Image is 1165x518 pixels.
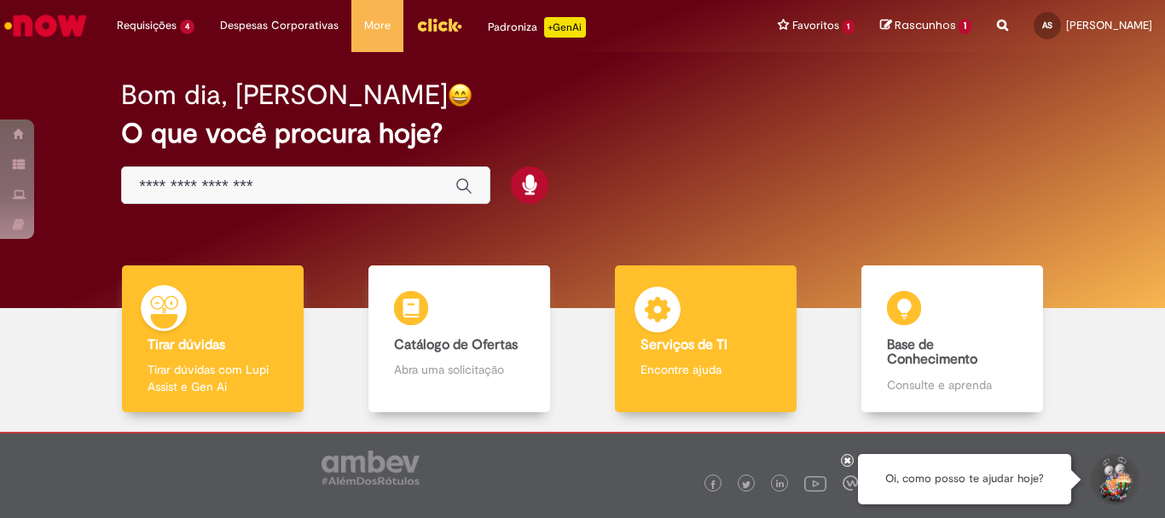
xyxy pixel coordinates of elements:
[776,480,785,490] img: logo_footer_linkedin.png
[582,265,829,413] a: Serviços de TI Encontre ajuda
[220,17,339,34] span: Despesas Corporativas
[742,480,751,489] img: logo_footer_twitter.png
[804,472,826,494] img: logo_footer_youtube.png
[394,336,518,353] b: Catálogo de Ofertas
[544,17,586,38] p: +GenAi
[336,265,582,413] a: Catálogo de Ofertas Abra uma solicitação
[488,17,586,38] div: Padroniza
[448,83,472,108] img: happy-face.png
[880,18,971,34] a: Rascunhos
[640,361,770,378] p: Encontre ajuda
[1088,454,1139,505] button: Iniciar Conversa de Suporte
[858,454,1071,504] div: Oi, como posso te ajudar hoje?
[895,17,956,33] span: Rascunhos
[416,12,462,38] img: click_logo_yellow_360x200.png
[2,9,90,43] img: ServiceNow
[117,17,177,34] span: Requisições
[1042,20,1052,31] span: AS
[709,480,717,489] img: logo_footer_facebook.png
[121,80,448,110] h2: Bom dia, [PERSON_NAME]
[180,20,194,34] span: 4
[843,20,855,34] span: 1
[1066,18,1152,32] span: [PERSON_NAME]
[322,451,420,485] img: logo_footer_ambev_rotulo_gray.png
[90,265,336,413] a: Tirar dúvidas Tirar dúvidas com Lupi Assist e Gen Ai
[148,336,225,353] b: Tirar dúvidas
[364,17,391,34] span: More
[887,376,1017,393] p: Consulte e aprenda
[829,265,1075,413] a: Base de Conhecimento Consulte e aprenda
[959,19,971,34] span: 1
[640,336,727,353] b: Serviços de TI
[121,119,1044,148] h2: O que você procura hoje?
[887,336,977,369] b: Base de Conhecimento
[792,17,839,34] span: Favoritos
[843,475,858,491] img: logo_footer_workplace.png
[394,361,524,378] p: Abra uma solicitação
[148,361,277,395] p: Tirar dúvidas com Lupi Assist e Gen Ai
